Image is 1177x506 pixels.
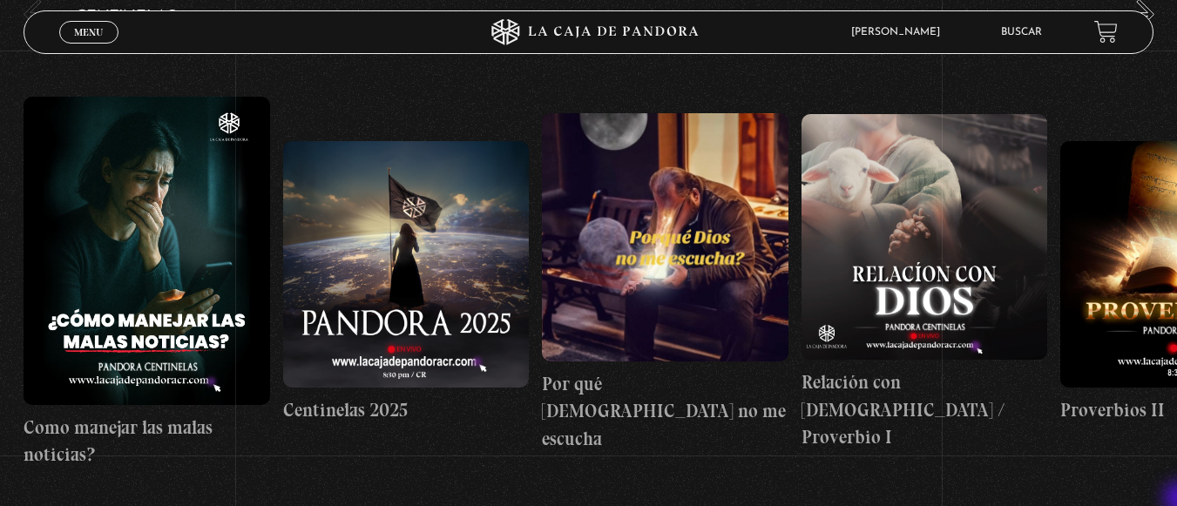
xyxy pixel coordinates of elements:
h4: Relación con [DEMOGRAPHIC_DATA] / Proverbio I [802,368,1048,451]
span: Cerrar [68,41,109,53]
h4: Centinelas 2025 [283,396,530,424]
span: Menu [74,27,103,37]
h4: Como manejar las malas noticias? [24,414,270,469]
h3: Centinelas [76,9,195,25]
h4: Por qué [DEMOGRAPHIC_DATA] no me escucha [542,370,788,453]
a: Buscar [1001,27,1042,37]
span: [PERSON_NAME] [842,27,957,37]
a: View your shopping cart [1094,20,1118,44]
